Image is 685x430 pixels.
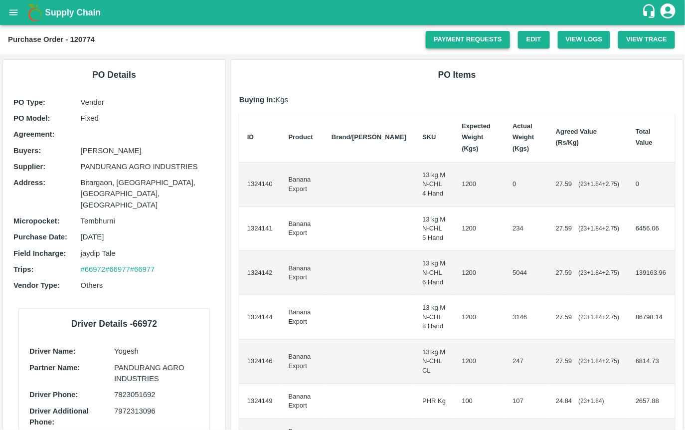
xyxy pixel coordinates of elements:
[505,207,548,251] td: 234
[628,295,675,340] td: 86798.14
[105,265,130,273] a: #66977
[25,2,45,22] img: logo
[81,97,215,108] p: Vendor
[414,340,454,384] td: 13 kg M N-CHL CL
[81,265,106,273] a: #66972
[578,398,604,405] span: ( 23 + 1.84 )
[558,31,611,48] button: View Logs
[13,265,33,273] b: Trips :
[556,128,597,146] b: Agreed Value (Rs/Kg)
[602,269,617,276] span: + 2.75
[414,295,454,340] td: 13 kg M N-CHL 8 Hand
[114,389,199,400] p: 7823051692
[414,207,454,251] td: 13 kg M N-CHL 5 Hand
[81,231,215,242] p: [DATE]
[289,133,313,141] b: Product
[81,248,215,259] p: jaydip Tale
[13,114,50,122] b: PO Model :
[239,384,281,419] td: 1324149
[628,251,675,295] td: 139163.96
[239,96,276,104] b: Buying In:
[578,269,619,276] span: ( 23 + 1.84 )
[281,340,324,384] td: Banana Export
[454,340,505,384] td: 1200
[556,313,572,321] span: 27.59
[114,346,199,357] p: Yogesh
[281,295,324,340] td: Banana Export
[414,384,454,419] td: PHR Kg
[45,7,101,17] b: Supply Chain
[29,407,89,426] b: Driver Additional Phone:
[8,35,95,43] b: Purchase Order - 120774
[13,233,67,241] b: Purchase Date :
[505,251,548,295] td: 5044
[556,224,572,232] span: 27.59
[239,340,281,384] td: 1324146
[81,215,215,226] p: Tembhurni
[618,31,675,48] button: View Trace
[13,249,66,257] b: Field Incharge :
[628,384,675,419] td: 2657.88
[2,1,25,24] button: open drawer
[81,145,215,156] p: [PERSON_NAME]
[27,317,201,331] h6: Driver Details - 66972
[505,295,548,340] td: 3146
[578,181,619,188] span: ( 23 + 1.84 )
[636,128,653,146] b: Total Value
[239,251,281,295] td: 1324142
[454,295,505,340] td: 1200
[332,133,406,141] b: Brand/[PERSON_NAME]
[414,251,454,295] td: 13 kg M N-CHL 6 Hand
[556,180,572,188] span: 27.59
[602,358,617,365] span: + 2.75
[81,177,215,211] p: Bitargaon, [GEOGRAPHIC_DATA], [GEOGRAPHIC_DATA], [GEOGRAPHIC_DATA]
[462,122,491,152] b: Expected Weight (Kgs)
[13,179,45,187] b: Address :
[556,269,572,276] span: 27.59
[454,163,505,207] td: 1200
[239,295,281,340] td: 1324144
[29,347,75,355] b: Driver Name:
[114,406,199,417] p: 7972313096
[81,280,215,291] p: Others
[29,391,78,399] b: Driver Phone:
[578,358,619,365] span: ( 23 + 1.84 )
[602,314,617,321] span: + 2.75
[29,364,80,372] b: Partner Name:
[239,68,675,82] h6: PO Items
[602,181,617,188] span: + 2.75
[45,5,642,19] a: Supply Chain
[247,133,254,141] b: ID
[422,133,436,141] b: SKU
[281,251,324,295] td: Banana Export
[414,163,454,207] td: 13 kg M N-CHL 4 Hand
[281,384,324,419] td: Banana Export
[505,340,548,384] td: 247
[13,163,45,171] b: Supplier :
[114,362,199,385] p: PANDURANG AGRO INDUSTRIES
[11,68,217,82] h6: PO Details
[281,207,324,251] td: Banana Export
[454,384,505,419] td: 100
[518,31,550,48] a: Edit
[642,3,659,21] div: customer-support
[505,163,548,207] td: 0
[513,122,534,152] b: Actual Weight (Kgs)
[239,207,281,251] td: 1324141
[628,163,675,207] td: 0
[13,217,59,225] b: Micropocket :
[454,207,505,251] td: 1200
[81,113,215,124] p: Fixed
[239,94,675,105] p: Kgs
[13,130,54,138] b: Agreement:
[13,281,60,289] b: Vendor Type :
[426,31,510,48] a: Payment Requests
[239,163,281,207] td: 1324140
[505,384,548,419] td: 107
[602,225,617,232] span: + 2.75
[556,357,572,365] span: 27.59
[659,2,677,23] div: account of current user
[454,251,505,295] td: 1200
[13,147,41,155] b: Buyers :
[628,207,675,251] td: 6456.06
